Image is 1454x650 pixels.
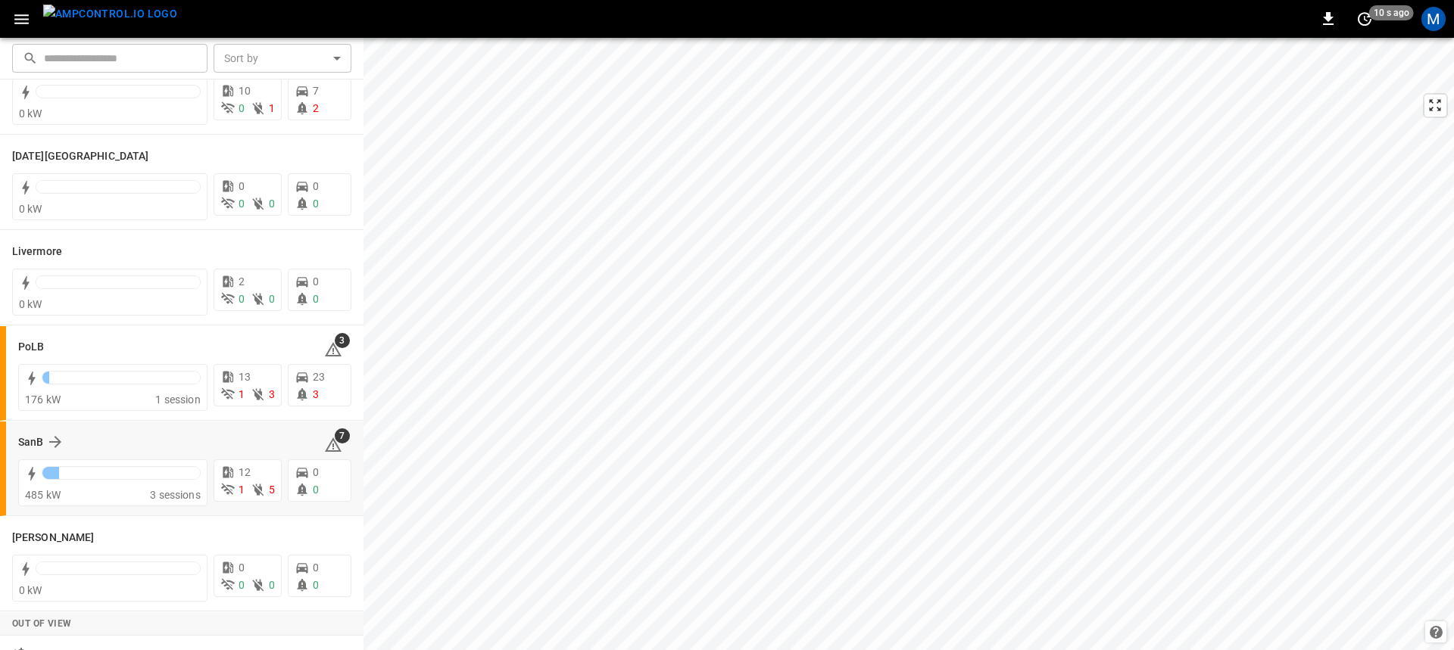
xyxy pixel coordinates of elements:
[239,371,251,383] span: 13
[239,85,251,97] span: 10
[335,428,350,443] span: 7
[150,489,201,501] span: 3 sessions
[313,293,319,305] span: 0
[269,293,275,305] span: 0
[1353,7,1377,31] button: set refresh interval
[239,561,245,574] span: 0
[239,466,251,478] span: 12
[269,102,275,114] span: 1
[269,388,275,400] span: 3
[313,466,319,478] span: 0
[239,579,245,591] span: 0
[239,275,245,288] span: 2
[313,180,319,192] span: 0
[269,579,275,591] span: 0
[19,203,42,215] span: 0 kW
[239,484,245,496] span: 1
[313,484,319,496] span: 0
[239,102,245,114] span: 0
[43,5,177,23] img: ampcontrol.io logo
[239,180,245,192] span: 0
[269,484,275,496] span: 5
[313,579,319,591] span: 0
[12,244,62,260] h6: Livermore
[313,371,325,383] span: 23
[19,298,42,310] span: 0 kW
[239,293,245,305] span: 0
[1421,7,1446,31] div: profile-icon
[12,148,148,165] h6: Karma Center
[313,102,319,114] span: 2
[313,388,319,400] span: 3
[25,489,61,501] span: 485 kW
[313,275,319,288] span: 0
[335,333,350,348] span: 3
[239,388,245,400] span: 1
[313,85,319,97] span: 7
[18,339,44,356] h6: PoLB
[19,584,42,596] span: 0 kW
[269,197,275,210] span: 0
[363,38,1454,650] canvas: Map
[239,197,245,210] span: 0
[155,393,200,406] span: 1 session
[18,434,43,451] h6: SanB
[12,618,71,629] strong: Out of View
[12,530,94,546] h6: Vernon
[313,561,319,574] span: 0
[1369,5,1414,20] span: 10 s ago
[313,197,319,210] span: 0
[25,393,61,406] span: 176 kW
[19,107,42,120] span: 0 kW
